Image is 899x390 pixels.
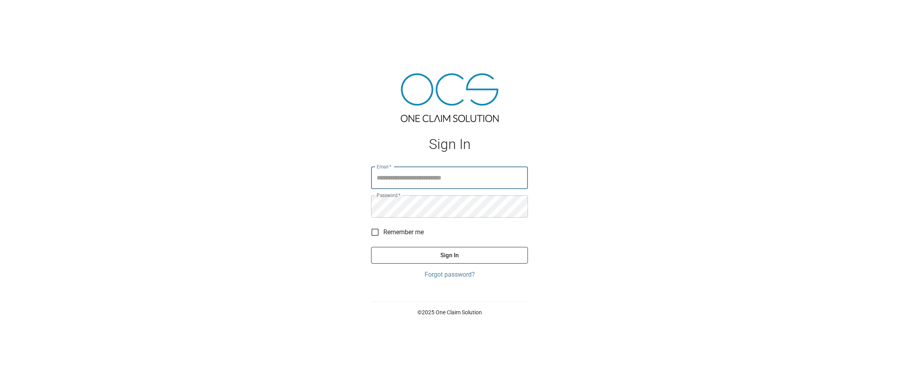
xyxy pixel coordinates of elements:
p: © 2025 One Claim Solution [371,308,528,316]
h1: Sign In [371,136,528,153]
button: Sign In [371,247,528,264]
img: ocs-logo-white-transparent.png [10,5,41,21]
img: ocs-logo-tra.png [401,73,499,122]
label: Email [377,163,392,170]
span: Remember me [383,227,424,237]
label: Password [377,192,400,199]
a: Forgot password? [371,270,528,279]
